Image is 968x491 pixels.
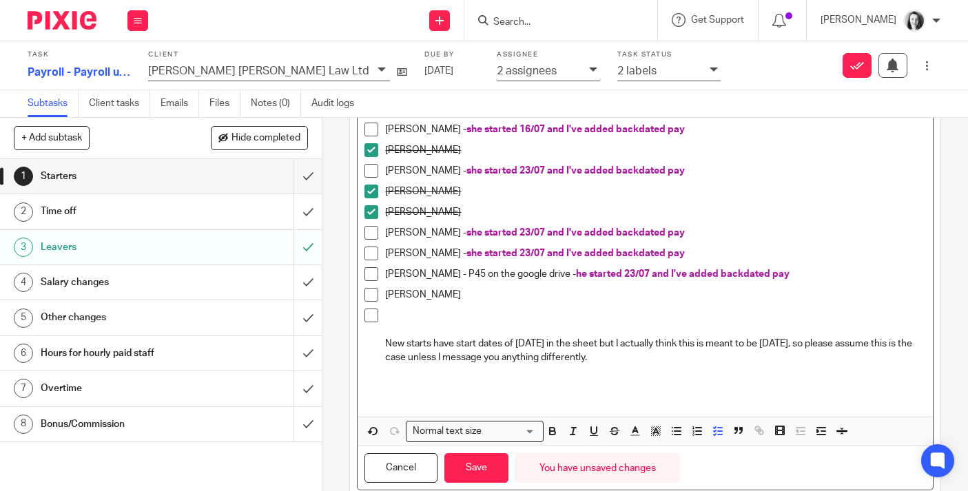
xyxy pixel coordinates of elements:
h1: Hours for hourly paid staff [41,343,200,364]
a: Audit logs [311,90,364,117]
span: Hide completed [231,133,300,144]
span: she started 23/07 and I've added backdated pay [466,166,685,176]
input: Search for option [486,424,535,439]
img: Pixie [28,11,96,30]
p: [PERSON_NAME] [385,185,926,198]
p: [PERSON_NAME] - [385,226,926,240]
h1: Time off [41,201,200,222]
label: Assignee [497,50,600,59]
img: T1JH8BBNX-UMG48CW64-d2649b4fbe26-512.png [903,10,925,32]
span: [DATE] [424,66,453,76]
p: [PERSON_NAME] [385,288,926,302]
a: Files [209,90,240,117]
h1: Overtime [41,378,200,399]
p: [PERSON_NAME] - P45 on the google drive - [385,267,926,281]
span: she started 16/07 and I've added backdated pay [466,125,685,134]
label: Client [148,50,407,59]
div: Search for option [406,421,544,442]
span: Normal text size [409,424,484,439]
p: [PERSON_NAME] - [385,247,926,260]
div: 1 [14,167,33,186]
p: 2 labels [617,65,657,77]
div: 6 [14,344,33,363]
h1: Bonus/Commission [41,414,200,435]
label: Due by [424,50,480,59]
p: [PERSON_NAME] [PERSON_NAME] Law Ltd [148,65,369,77]
button: Cancel [364,453,437,483]
span: he started 23/07 and I've added backdated pay [576,269,790,279]
h1: Leavers [41,237,200,258]
a: Subtasks [28,90,79,117]
a: Notes (0) [251,90,301,117]
div: 5 [14,309,33,328]
div: You have unsaved changes [515,453,680,483]
input: Search [492,17,616,29]
span: she started 23/07 and I've added backdated pay [466,228,685,238]
p: [PERSON_NAME] - [385,123,926,136]
h1: Salary changes [41,272,200,293]
p: [PERSON_NAME] [385,205,926,219]
p: [PERSON_NAME] [385,143,926,157]
h1: Other changes [41,307,200,328]
p: 2 assignees [497,65,557,77]
div: 8 [14,415,33,434]
label: Task [28,50,131,59]
button: Hide completed [211,126,308,149]
a: Emails [161,90,199,117]
button: + Add subtask [14,126,90,149]
div: 2 [14,202,33,222]
span: she started 23/07 and I've added backdated pay [466,249,685,258]
button: Save [444,453,508,483]
span: Get Support [691,15,744,25]
p: [PERSON_NAME] [821,13,896,27]
a: Client tasks [89,90,150,117]
h1: Starters [41,166,200,187]
label: Task status [617,50,721,59]
div: 3 [14,238,33,257]
p: New starts have start dates of [DATE] in the sheet but I actually think this is meant to be [DATE... [385,337,926,365]
div: 4 [14,273,33,292]
div: 7 [14,379,33,398]
p: [PERSON_NAME] - [385,164,926,178]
